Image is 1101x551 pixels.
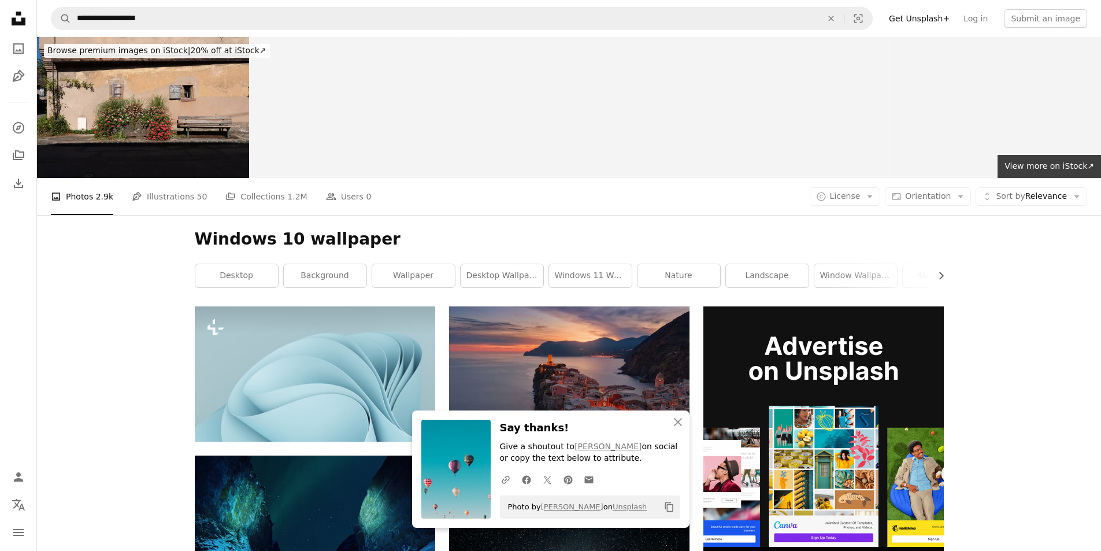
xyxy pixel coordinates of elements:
a: Explore [7,116,30,139]
div: 20% off at iStock ↗ [44,44,270,58]
a: Download History [7,172,30,195]
a: Share on Facebook [516,468,537,491]
button: License [810,187,881,206]
h3: Say thanks! [500,420,680,437]
img: file-1636576776643-80d394b7be57image [703,306,944,547]
button: Menu [7,521,30,544]
button: Copy to clipboard [659,497,679,517]
a: northern lights [195,531,435,541]
a: Share over email [579,468,599,491]
button: Visual search [844,8,872,29]
a: Log in / Sign up [7,465,30,489]
a: landscape [726,264,809,287]
span: 0 [366,190,371,203]
h1: Windows 10 wallpaper [195,229,944,250]
img: background pattern [195,306,435,442]
span: 50 [197,190,207,203]
span: View more on iStock ↗ [1004,161,1094,171]
span: License [830,191,861,201]
a: desktop [195,264,278,287]
a: windows 11 wallpaper [549,264,632,287]
button: Sort byRelevance [976,187,1087,206]
span: Orientation [905,191,951,201]
span: Relevance [996,191,1067,202]
a: Illustrations [7,65,30,88]
span: Photo by on [502,498,647,516]
a: Get Unsplash+ [882,9,957,28]
a: 4k wallpaper [903,264,985,287]
a: Illustrations 50 [132,178,207,215]
a: Log in [957,9,995,28]
a: View more on iStock↗ [998,155,1101,178]
button: scroll list to the right [931,264,944,287]
span: Sort by [996,191,1025,201]
img: Mittelbergheim, France - 09 10 2020: Alsatian Vineyard. Close up of a wall with two small windows... [37,37,249,178]
span: 1.2M [287,190,307,203]
a: wallpaper [372,264,455,287]
span: Browse premium images on iStock | [47,46,190,55]
a: background [284,264,366,287]
a: [PERSON_NAME] [541,502,603,511]
a: Collections 1.2M [225,178,307,215]
a: Share on Pinterest [558,468,579,491]
a: Photos [7,37,30,60]
form: Find visuals sitewide [51,7,873,30]
a: Share on Twitter [537,468,558,491]
a: Browse premium images on iStock|20% off at iStock↗ [37,37,277,65]
a: background pattern [195,369,435,379]
a: Users 0 [326,178,372,215]
a: aerial view of village on mountain cliff during orange sunset [449,381,689,391]
button: Clear [818,8,844,29]
a: window wallpaper [814,264,897,287]
button: Orientation [885,187,971,206]
button: Language [7,493,30,516]
button: Submit an image [1004,9,1087,28]
a: desktop wallpaper [461,264,543,287]
button: Search Unsplash [51,8,71,29]
a: Unsplash [613,502,647,511]
a: nature [637,264,720,287]
a: [PERSON_NAME] [574,442,642,451]
img: aerial view of village on mountain cliff during orange sunset [449,306,689,467]
p: Give a shoutout to on social or copy the text below to attribute. [500,441,680,464]
a: Collections [7,144,30,167]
